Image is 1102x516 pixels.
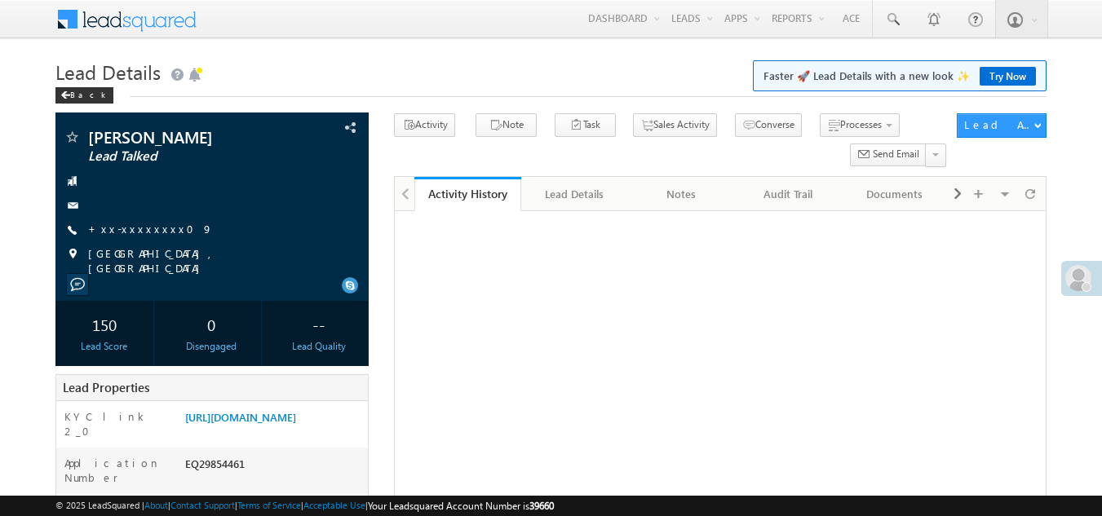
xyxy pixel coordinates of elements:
span: Lead Details [55,59,161,85]
button: Processes [820,113,900,137]
button: Note [476,113,537,137]
a: Notes [628,177,735,211]
a: Lead Details [521,177,628,211]
span: Processes [840,118,882,130]
button: Sales Activity [633,113,717,137]
div: Activity History [427,186,509,201]
a: Activity History [414,177,521,211]
span: 39660 [529,500,554,512]
span: Send Email [873,147,919,161]
span: Your Leadsquared Account Number is [368,500,554,512]
a: Terms of Service [237,500,301,510]
div: Notes [641,184,720,204]
a: Audit Trail [735,177,842,211]
a: Back [55,86,122,100]
div: Lead Details [534,184,613,204]
div: Disengaged [166,339,257,354]
div: Lead Actions [964,117,1033,132]
button: Activity [394,113,455,137]
button: Task [555,113,616,137]
span: Lead Properties [63,379,149,395]
a: Contact Support [170,500,235,510]
div: Back [55,87,113,104]
div: 150 [60,309,150,339]
a: +xx-xxxxxxxx09 [88,222,213,236]
a: Try Now [980,67,1036,86]
div: Lead Score [60,339,150,354]
span: [PERSON_NAME] [88,129,281,145]
label: Application Number [64,456,170,485]
a: About [144,500,168,510]
span: © 2025 LeadSquared | | | | | [55,498,554,514]
a: [URL][DOMAIN_NAME] [185,410,296,424]
span: [GEOGRAPHIC_DATA], [GEOGRAPHIC_DATA] [88,246,341,276]
div: Lead Quality [273,339,364,354]
div: EQ29854461 [181,456,369,479]
div: -- [273,309,364,339]
label: KYC link 2_0 [64,409,170,439]
button: Lead Actions [957,113,1047,138]
a: Documents [842,177,949,211]
button: Send Email [850,143,927,167]
div: 0 [166,309,257,339]
span: Faster 🚀 Lead Details with a new look ✨ [763,68,1036,84]
div: Audit Trail [748,184,827,204]
div: Documents [855,184,934,204]
button: Converse [735,113,802,137]
span: Lead Talked [88,148,281,165]
a: Acceptable Use [303,500,365,510]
